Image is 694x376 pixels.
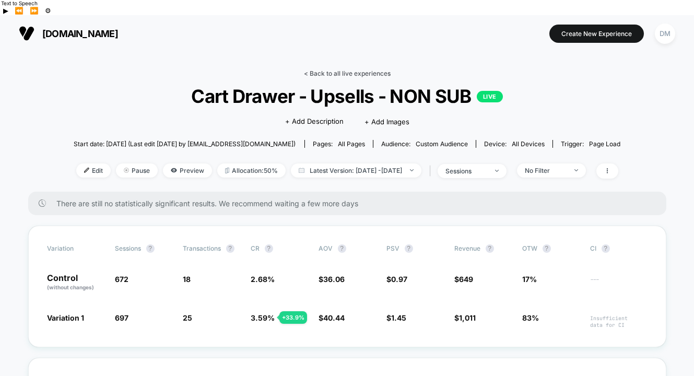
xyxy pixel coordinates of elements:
span: all pages [338,140,365,148]
span: Pause [116,163,158,178]
span: Edit [76,163,111,178]
span: $ [386,313,406,322]
span: Device: [476,140,552,148]
img: calendar [299,168,304,173]
span: There are still no statistically significant results. We recommend waiting a few more days [56,199,645,208]
span: 25 [183,313,192,322]
span: Transactions [183,244,221,252]
span: Latest Version: [DATE] - [DATE] [291,163,421,178]
button: ? [486,244,494,253]
span: $ [386,275,407,284]
span: Sessions [115,244,141,252]
span: Variation [47,244,104,253]
span: 2.68 % [251,275,275,284]
span: $ [319,275,345,284]
div: Trigger: [561,140,620,148]
p: LIVE [477,91,503,102]
span: 0.97 [391,275,407,284]
span: $ [454,275,473,284]
div: + 33.9 % [279,311,307,324]
button: ? [602,244,610,253]
button: ? [405,244,413,253]
span: 83% [522,313,539,322]
span: CI [590,244,648,253]
span: $ [454,313,476,322]
span: Revenue [454,244,480,252]
span: 1,011 [459,313,476,322]
div: No Filter [525,167,567,174]
span: OTW [522,244,580,253]
div: DM [655,23,675,44]
div: Pages: [313,140,365,148]
span: 18 [183,275,191,284]
button: ? [146,244,155,253]
span: 649 [459,275,473,284]
span: Variation 1 [47,313,84,322]
img: Visually logo [19,26,34,41]
span: all devices [512,140,545,148]
span: (without changes) [47,284,94,290]
img: end [410,169,414,171]
img: edit [84,168,89,173]
img: end [574,169,578,171]
span: 697 [115,313,128,322]
span: 36.06 [323,275,345,284]
span: --- [590,276,648,291]
span: | [427,163,438,179]
img: end [495,170,499,172]
img: rebalance [225,168,229,173]
span: + Add Description [285,116,344,127]
button: Forward [27,6,42,15]
img: end [124,168,129,173]
span: + Add Images [364,118,409,126]
div: sessions [445,167,487,175]
button: Previous [11,6,27,15]
span: 1.45 [391,313,406,322]
span: AOV [319,244,333,252]
span: 672 [115,275,128,284]
span: [DOMAIN_NAME] [42,28,118,39]
button: Create New Experience [549,25,644,43]
span: Cart Drawer - Upsells - NON SUB [101,85,593,107]
span: Allocation: 50% [217,163,286,178]
div: Audience: [381,140,468,148]
button: ? [226,244,234,253]
a: < Back to all live experiences [304,69,391,77]
button: Settings [42,6,54,15]
button: ? [265,244,273,253]
button: [DOMAIN_NAME] [16,25,121,42]
button: ? [543,244,551,253]
span: $ [319,313,345,322]
span: PSV [386,244,399,252]
span: Insufficient data for CI [590,315,648,328]
span: Start date: [DATE] (Last edit [DATE] by [EMAIL_ADDRESS][DOMAIN_NAME]) [74,140,296,148]
span: 17% [522,275,537,284]
span: 3.59 % [251,313,275,322]
span: CR [251,244,260,252]
span: 40.44 [323,313,345,322]
p: Control [47,274,104,291]
span: Page Load [589,140,620,148]
button: ? [338,244,346,253]
button: DM [652,23,678,44]
span: Preview [163,163,212,178]
span: Custom Audience [416,140,468,148]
